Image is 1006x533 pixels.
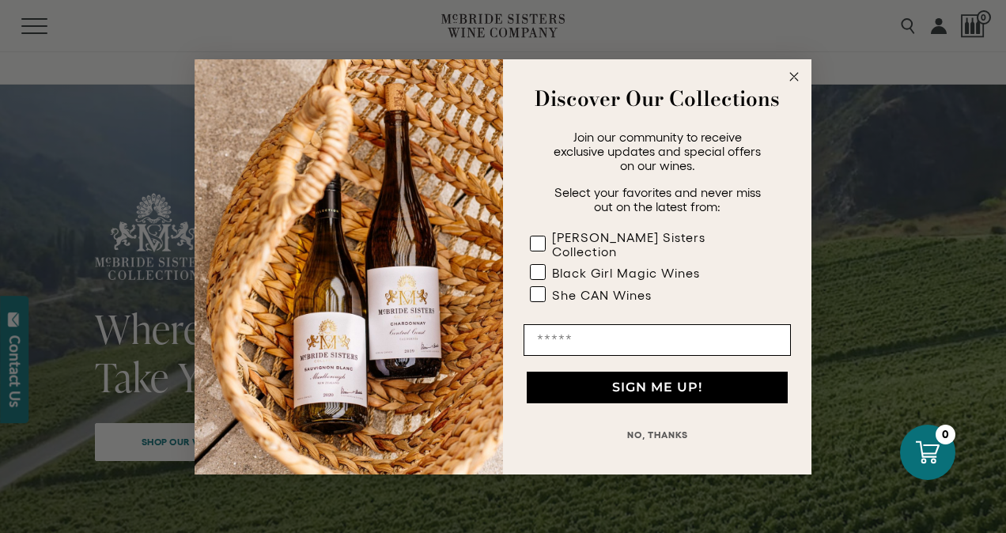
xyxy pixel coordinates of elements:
span: Join our community to receive exclusive updates and special offers on our wines. [554,130,761,172]
div: [PERSON_NAME] Sisters Collection [552,230,759,259]
button: SIGN ME UP! [527,372,788,403]
button: NO, THANKS [524,419,791,451]
div: Black Girl Magic Wines [552,266,700,280]
img: 42653730-7e35-4af7-a99d-12bf478283cf.jpeg [195,59,503,474]
span: Select your favorites and never miss out on the latest from: [554,185,761,214]
input: Email [524,324,791,356]
strong: Discover Our Collections [535,83,780,114]
button: Close dialog [785,67,804,86]
div: She CAN Wines [552,288,652,302]
div: 0 [936,425,955,444]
